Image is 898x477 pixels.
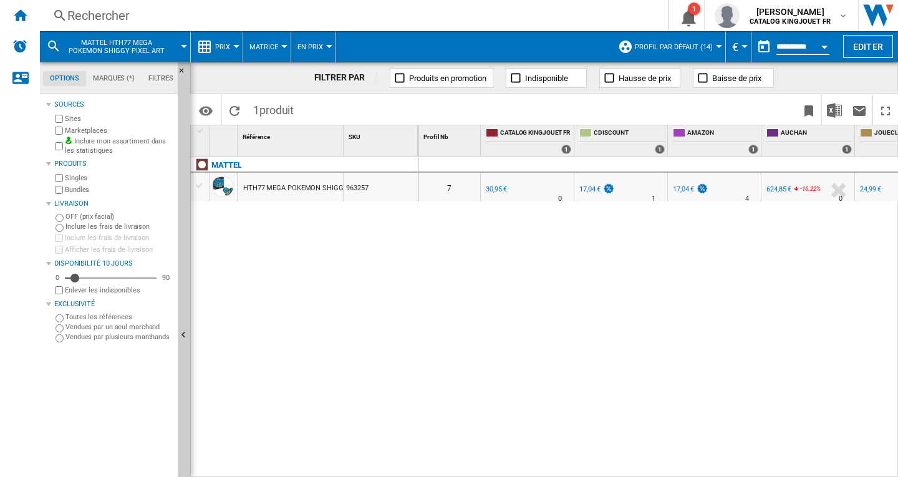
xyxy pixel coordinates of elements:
label: Bundles [65,185,173,195]
div: 7 [418,173,480,201]
button: Options [193,99,218,122]
label: Marketplaces [65,126,173,135]
span: Prix [215,43,230,51]
b: CATALOG KINGJOUET FR [750,17,831,26]
div: Produits [54,159,173,169]
span: [PERSON_NAME] [750,6,831,18]
button: Baisse de prix [693,68,774,88]
div: Profil Nb Sort None [421,125,480,145]
input: Inclure les frais de livraison [56,224,64,232]
button: € [732,31,745,62]
div: Délai de livraison : 0 jour [839,193,842,205]
button: Hausse de prix [599,68,680,88]
md-menu: Currency [726,31,751,62]
input: Inclure les frais de livraison [55,234,63,242]
span: € [732,41,738,54]
button: Prix [215,31,236,62]
div: Sort None [212,125,237,145]
img: profile.jpg [715,3,740,28]
button: Profil par défaut (14) [635,31,719,62]
div: Sort None [346,125,418,145]
div: 30,95 € [486,185,507,193]
div: Cliquez pour filtrer sur cette marque [211,158,241,173]
div: Sort None [421,125,480,145]
div: 90 [159,273,173,282]
span: AUCHAN [781,128,852,139]
label: Afficher les frais de livraison [65,245,173,254]
div: 17,04 € [579,185,601,193]
button: md-calendar [751,34,776,59]
div: Délai de livraison : 0 jour [558,193,562,205]
span: SKU [349,133,360,140]
input: Inclure mon assortiment dans les statistiques [55,138,63,154]
span: Matrice [249,43,278,51]
span: CATALOG KINGJOUET FR [500,128,571,139]
img: promotionV3.png [602,183,615,194]
div: Livraison [54,199,173,209]
input: Bundles [55,186,63,194]
div: 17,04 € [673,185,694,193]
div: FILTRER PAR [314,72,378,84]
div: Exclusivité [54,299,173,309]
span: Profil par défaut (14) [635,43,713,51]
input: Afficher les frais de livraison [55,246,63,254]
div: Profil par défaut (14) [618,31,719,62]
span: CDISCOUNT [594,128,665,139]
div: 963257 [344,173,418,201]
md-tab-item: Filtres [142,71,180,86]
input: Toutes les références [56,314,64,322]
div: CDISCOUNT 1 offers sold by CDISCOUNT [577,125,667,157]
img: excel-24x24.png [827,103,842,118]
button: Produits en promotion [390,68,493,88]
div: Référence Sort None [240,125,343,145]
span: 1 [247,95,300,122]
span: Indisponible [525,74,568,83]
div: 1 offers sold by AUCHAN [842,145,852,154]
label: Vendues par un seul marchand [65,322,173,332]
span: Baisse de prix [712,74,761,83]
input: Marketplaces [55,127,63,135]
span: Référence [243,133,270,140]
div: CATALOG KINGJOUET FR 1 offers sold by CATALOG KINGJOUET FR [483,125,574,157]
input: Vendues par un seul marchand [56,324,64,332]
button: Matrice [249,31,284,62]
button: Open calendar [813,34,836,56]
button: MATTEL HTH77 MEGA POKEMON SHIGGY PIXEL ART [66,31,179,62]
input: Vendues par plusieurs marchands [56,334,64,342]
div: 30,95 € [484,183,507,196]
label: Toutes les références [65,312,173,322]
div: Disponibilité 10 Jours [54,259,173,269]
div: AUCHAN 1 offers sold by AUCHAN [764,125,854,157]
input: Afficher les frais de livraison [55,286,63,294]
span: Produits en promotion [409,74,486,83]
button: Envoyer ce rapport par email [847,95,872,125]
span: produit [259,104,294,117]
div: 17,04 € [671,183,708,196]
label: OFF (prix facial) [65,212,173,221]
div: Sort None [240,125,343,145]
label: Inclure les frais de livraison [65,222,173,231]
button: En Prix [297,31,329,62]
md-tab-item: Marques (*) [86,71,142,86]
button: Télécharger au format Excel [822,95,847,125]
md-tab-item: Options [43,71,86,86]
label: Enlever les indisponibles [65,286,173,295]
label: Inclure mon assortiment dans les statistiques [65,137,173,156]
span: MATTEL HTH77 MEGA POKEMON SHIGGY PIXEL ART [66,39,167,55]
div: MATTEL HTH77 MEGA POKEMON SHIGGY PIXEL ART [46,31,184,62]
div: 0 [52,273,62,282]
label: Singles [65,173,173,183]
button: Plein écran [873,95,898,125]
span: -16.22 [800,185,816,192]
div: 624,85 € [766,185,791,193]
div: Délai de livraison : 4 jours [745,193,749,205]
input: OFF (prix facial) [56,214,64,222]
button: Créer un favoris [796,95,821,125]
span: Hausse de prix [619,74,671,83]
label: Vendues par plusieurs marchands [65,332,173,342]
img: promotionV3.png [696,183,708,194]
